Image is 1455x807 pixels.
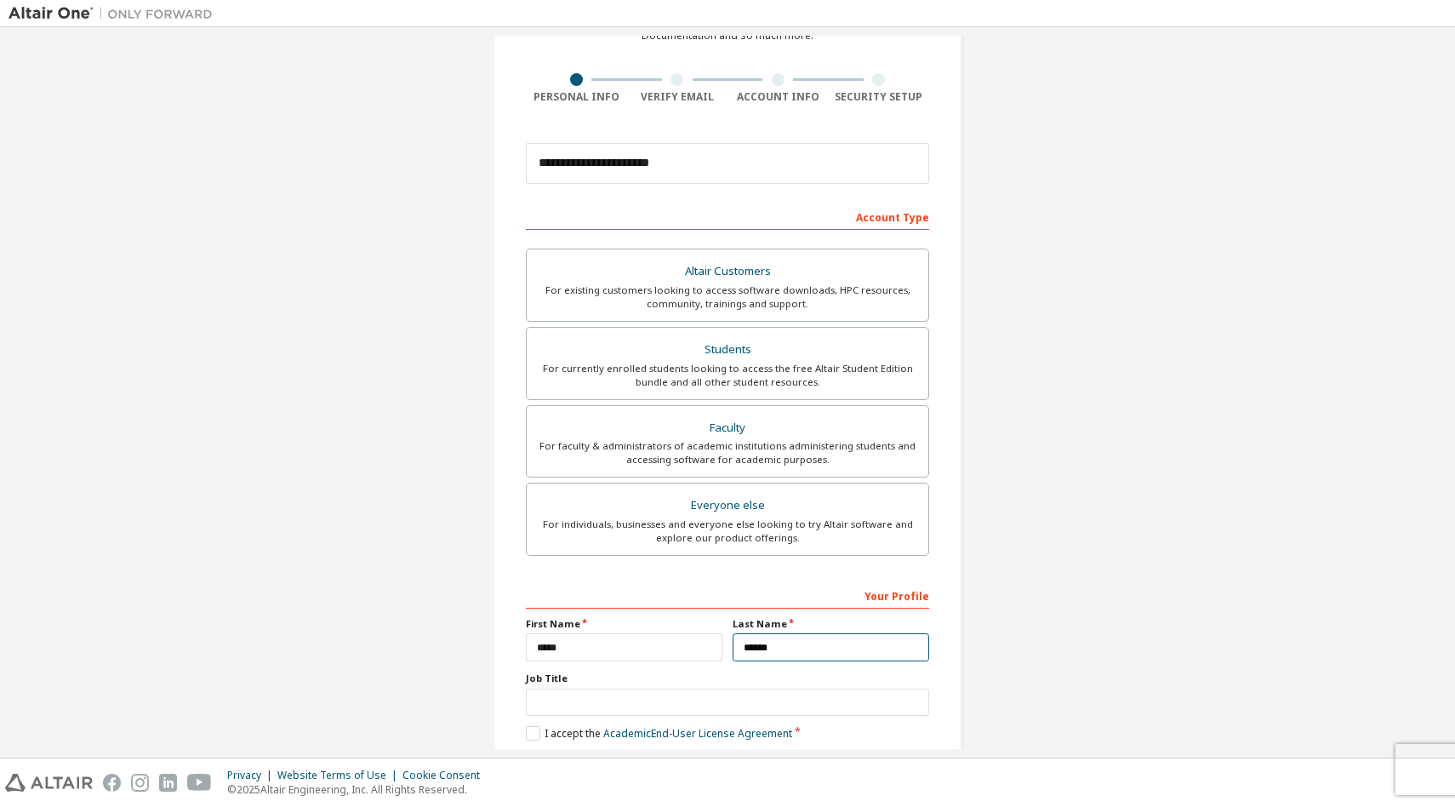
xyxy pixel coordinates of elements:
div: Your Profile [526,581,929,609]
div: Verify Email [627,90,728,104]
img: linkedin.svg [159,774,177,792]
div: Personal Info [526,90,627,104]
div: Students [537,338,918,362]
div: Account Type [526,203,929,230]
div: Cookie Consent [402,769,490,782]
label: Job Title [526,672,929,685]
label: First Name [526,617,722,631]
div: For existing customers looking to access software downloads, HPC resources, community, trainings ... [537,283,918,311]
div: Altair Customers [537,260,918,283]
a: Academic End-User License Agreement [603,726,792,741]
p: © 2025 Altair Engineering, Inc. All Rights Reserved. [227,782,490,797]
div: Privacy [227,769,277,782]
div: Security Setup [829,90,930,104]
div: Account Info [727,90,829,104]
div: Everyone else [537,494,918,518]
div: For individuals, businesses and everyone else looking to try Altair software and explore our prod... [537,518,918,545]
img: facebook.svg [103,774,121,792]
label: I accept the [526,726,792,741]
img: altair_logo.svg [5,774,93,792]
img: Altair One [9,5,221,22]
img: youtube.svg [187,774,212,792]
div: Faculty [537,416,918,440]
div: Website Terms of Use [277,769,402,782]
label: Last Name [733,617,929,631]
div: For faculty & administrators of academic institutions administering students and accessing softwa... [537,439,918,466]
img: instagram.svg [131,774,149,792]
div: For currently enrolled students looking to access the free Altair Student Edition bundle and all ... [537,362,918,389]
